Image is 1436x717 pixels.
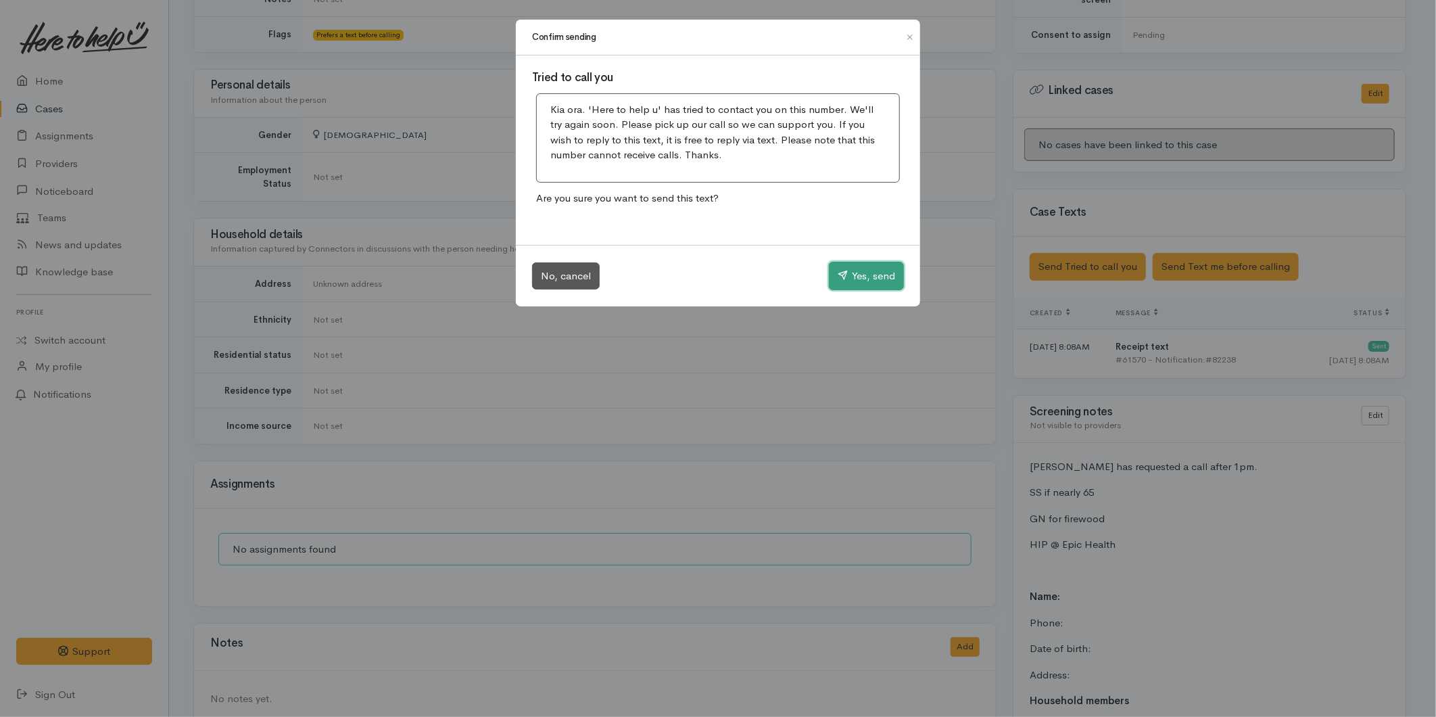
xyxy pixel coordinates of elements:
h1: Confirm sending [532,30,596,44]
button: Close [899,29,921,45]
button: No, cancel [532,262,600,290]
button: Yes, send [829,262,904,290]
h3: Tried to call you [532,72,904,85]
p: Are you sure you want to send this text? [532,187,904,210]
p: Kia ora. 'Here to help u' has tried to contact you on this number. We'll try again soon. Please p... [550,102,886,163]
